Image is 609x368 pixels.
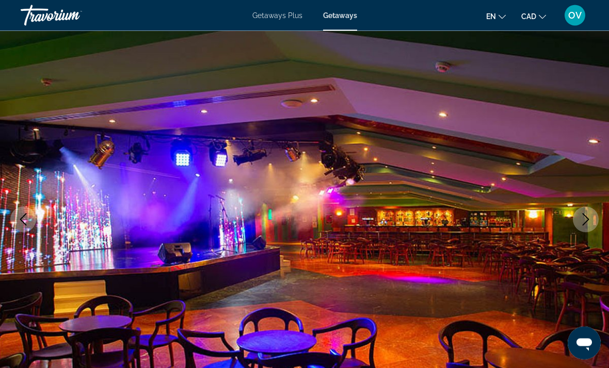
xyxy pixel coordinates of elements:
a: Getaways Plus [252,11,302,20]
button: User Menu [562,5,588,26]
span: en [486,12,496,21]
button: Next image [573,207,599,233]
a: Travorium [21,2,124,29]
span: CAD [521,12,536,21]
span: OV [568,10,582,21]
button: Previous image [10,207,36,233]
button: Change currency [521,9,546,24]
button: Change language [486,9,506,24]
a: Getaways [323,11,357,20]
iframe: Button to launch messaging window [568,327,601,360]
